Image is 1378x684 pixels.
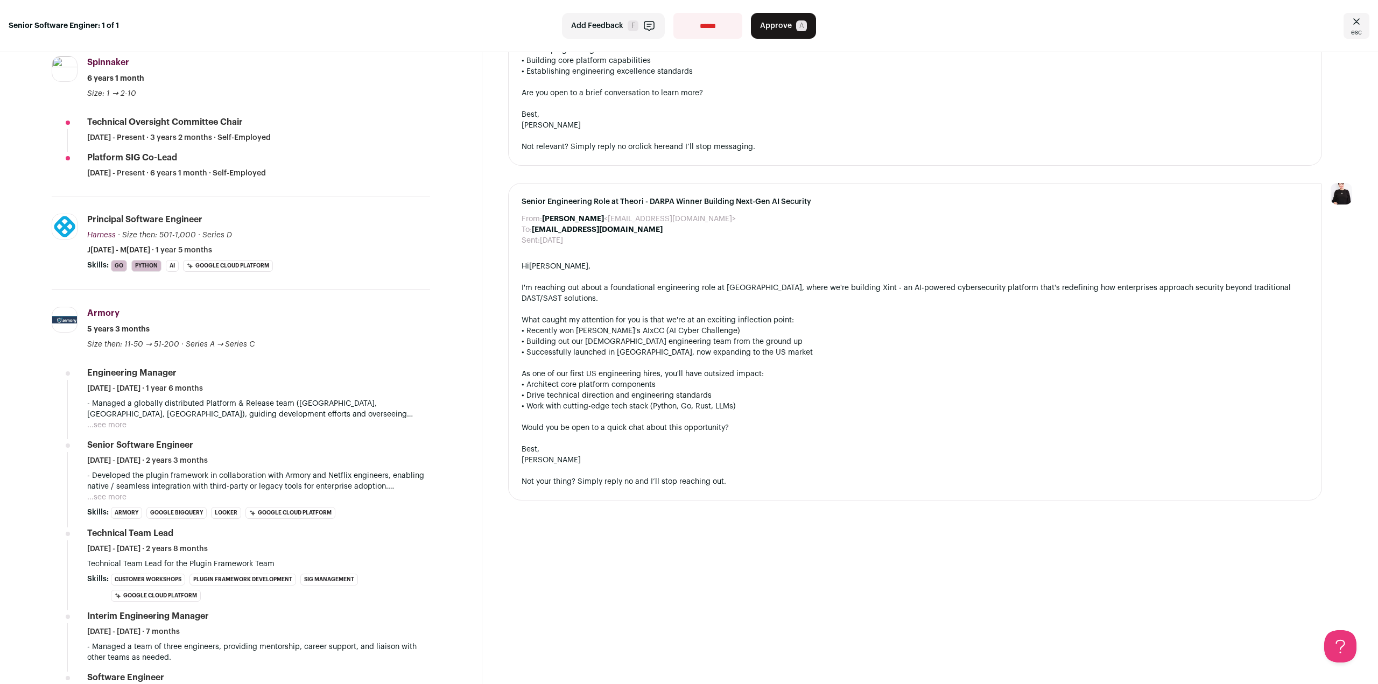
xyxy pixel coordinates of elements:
iframe: Help Scout Beacon - Open [1324,630,1356,662]
span: Series A → Series C [186,341,255,348]
div: Senior Software Engineer [87,439,193,451]
li: Customer workshops [111,574,185,586]
li: Google Cloud Platform [183,260,273,272]
span: 5 years 3 months [87,324,150,335]
span: Skills: [87,260,109,271]
span: Armory [87,309,119,318]
li: Python [131,260,161,272]
p: - Managed a team of three engineers, providing mentorship, career support, and liaison with other... [87,641,430,663]
button: Add Feedback F [562,13,665,39]
dd: [DATE] [540,235,563,246]
div: Engineering Manager [87,367,177,379]
span: Size: 1 → 2-10 [87,90,136,97]
span: Approve [760,20,792,31]
li: Google Cloud Platform [111,590,201,602]
p: - Developed the plugin framework in collaboration with Armory and Netflix engineers, enabling nat... [87,470,430,492]
button: ...see more [87,492,126,503]
div: Technical Oversight Committee Chair [87,116,243,128]
li: Google BigQuery [146,507,207,519]
span: Spinnaker [87,58,129,67]
li: AI [166,260,179,272]
span: · [198,230,200,241]
span: 6 years 1 month [87,73,144,84]
span: Add Feedback [571,20,623,31]
li: SIG management [300,574,358,586]
a: Close [1344,13,1369,39]
li: Google Cloud Platform [245,507,335,519]
span: esc [1351,28,1362,37]
b: [EMAIL_ADDRESS][DOMAIN_NAME] [532,226,663,234]
img: f197fe50c484651533a12c5803c0a723dc540a4eec483d65bf85d7eafc2bf485.jpg [52,316,77,323]
li: Plugin framework development [189,574,296,586]
div: Platform SIG Co-Lead [87,152,177,164]
span: Skills: [87,507,109,518]
button: Approve A [751,13,816,39]
span: Size then: 11-50 → 51-200 [87,341,179,348]
p: - Managed a globally distributed Platform & Release team ([GEOGRAPHIC_DATA], [GEOGRAPHIC_DATA], [... [87,398,430,420]
span: [DATE] - [DATE] · 2 years 8 months [87,544,208,554]
span: [DATE] - Present · 3 years 2 months · Self-Employed [87,132,271,143]
button: ...see more [87,420,126,431]
div: Hi[PERSON_NAME], I'm reaching out about a foundational engineering role at [GEOGRAPHIC_DATA], whe... [522,261,1309,487]
li: Go [111,260,127,272]
dd: <[EMAIL_ADDRESS][DOMAIN_NAME]> [542,214,736,224]
p: Technical Team Lead for the Plugin Framework Team [87,559,430,569]
span: J[DATE] - M[DATE] · 1 year 5 months [87,245,212,256]
span: [DATE] - [DATE] · 1 year 6 months [87,383,203,394]
span: F [628,20,638,31]
span: · Size then: 501-1,000 [118,231,196,239]
dt: Sent: [522,235,540,246]
span: [DATE] - [DATE] · 7 months [87,626,180,637]
dt: From: [522,214,542,224]
span: Skills: [87,574,109,584]
img: bf33add4ecc87036fe07bb92b92415c7d4898ac4ee6ec764e0136d7866526abe.svg [52,57,77,81]
div: Principal Software Engineer [87,214,202,225]
span: A [796,20,807,31]
span: [DATE] - [DATE] · 2 years 3 months [87,455,208,466]
li: Armory [111,507,142,519]
span: Senior Engineering Role at Theori - DARPA Winner Building Next-Gen AI Security [522,196,1309,207]
span: · [181,339,184,350]
a: click here [635,143,670,151]
li: Looker [211,507,241,519]
strong: Senior Software Enginer: 1 of 1 [9,20,119,31]
img: 9240684-medium_jpg [1331,183,1352,205]
img: 7dbc3122cba616c94de61bcd77978a19fe386023b6494b7ffc882e98acb5204a.jpg [52,214,77,239]
div: Interim Engineering Manager [87,610,209,622]
b: [PERSON_NAME] [542,215,604,223]
span: Harness [87,231,116,239]
span: [DATE] - Present · 6 years 1 month · Self-Employed [87,168,266,179]
div: Technical Team Lead [87,527,173,539]
div: Software Engineer [87,672,164,683]
dt: To: [522,224,532,235]
span: Series D [202,231,232,239]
